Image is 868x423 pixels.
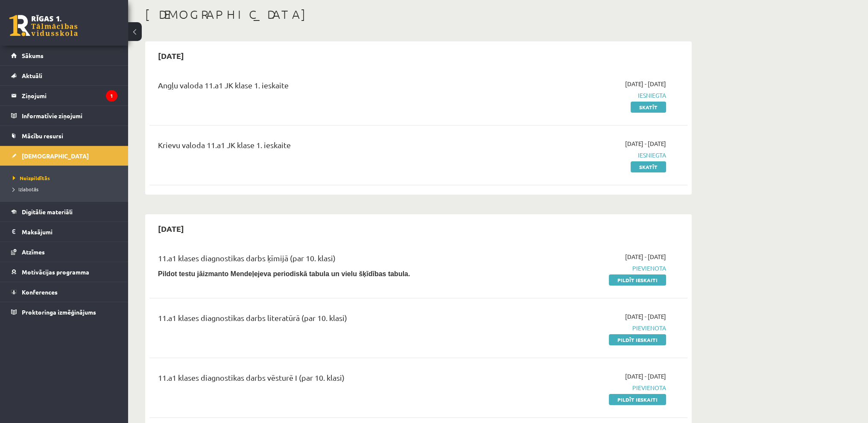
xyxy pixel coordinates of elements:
span: Neizpildītās [13,175,50,181]
span: [DEMOGRAPHIC_DATA] [22,152,89,160]
legend: Maksājumi [22,222,117,242]
h1: [DEMOGRAPHIC_DATA] [145,7,692,22]
a: Rīgas 1. Tālmācības vidusskola [9,15,78,36]
a: Neizpildītās [13,174,120,182]
div: Angļu valoda 11.a1 JK klase 1. ieskaite [158,79,492,95]
a: Digitālie materiāli [11,202,117,222]
a: Proktoringa izmēģinājums [11,302,117,322]
span: [DATE] - [DATE] [625,79,666,88]
a: Informatīvie ziņojumi [11,106,117,125]
span: Pievienota [505,264,666,273]
span: [DATE] - [DATE] [625,312,666,321]
span: Konferences [22,288,58,296]
span: Iesniegta [505,91,666,100]
span: Aktuāli [22,72,42,79]
span: Pievienota [505,383,666,392]
a: Konferences [11,282,117,302]
span: Iesniegta [505,151,666,160]
div: 11.a1 klases diagnostikas darbs literatūrā (par 10. klasi) [158,312,492,328]
a: [DEMOGRAPHIC_DATA] [11,146,117,166]
a: Aktuāli [11,66,117,85]
span: [DATE] - [DATE] [625,372,666,381]
a: Pildīt ieskaiti [609,334,666,345]
a: Skatīt [631,102,666,113]
span: Pievienota [505,324,666,333]
span: [DATE] - [DATE] [625,252,666,261]
a: Atzīmes [11,242,117,262]
a: Pildīt ieskaiti [609,394,666,405]
a: Maksājumi [11,222,117,242]
div: Krievu valoda 11.a1 JK klase 1. ieskaite [158,139,492,155]
span: Atzīmes [22,248,45,256]
h2: [DATE] [149,219,193,239]
div: 11.a1 klases diagnostikas darbs ķīmijā (par 10. klasi) [158,252,492,268]
a: Sākums [11,46,117,65]
div: 11.a1 klases diagnostikas darbs vēsturē I (par 10. klasi) [158,372,492,388]
span: Sākums [22,52,44,59]
a: Skatīt [631,161,666,172]
a: Pildīt ieskaiti [609,274,666,286]
i: 1 [106,90,117,102]
span: Mācību resursi [22,132,63,140]
legend: Informatīvie ziņojumi [22,106,117,125]
a: Izlabotās [13,185,120,193]
b: Pildot testu jāizmanto Mendeļejeva periodiskā tabula un vielu šķīdības tabula. [158,270,410,277]
a: Motivācijas programma [11,262,117,282]
span: Izlabotās [13,186,38,193]
a: Ziņojumi1 [11,86,117,105]
span: [DATE] - [DATE] [625,139,666,148]
legend: Ziņojumi [22,86,117,105]
span: Proktoringa izmēģinājums [22,308,96,316]
a: Mācību resursi [11,126,117,146]
span: Motivācijas programma [22,268,89,276]
span: Digitālie materiāli [22,208,73,216]
h2: [DATE] [149,46,193,66]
